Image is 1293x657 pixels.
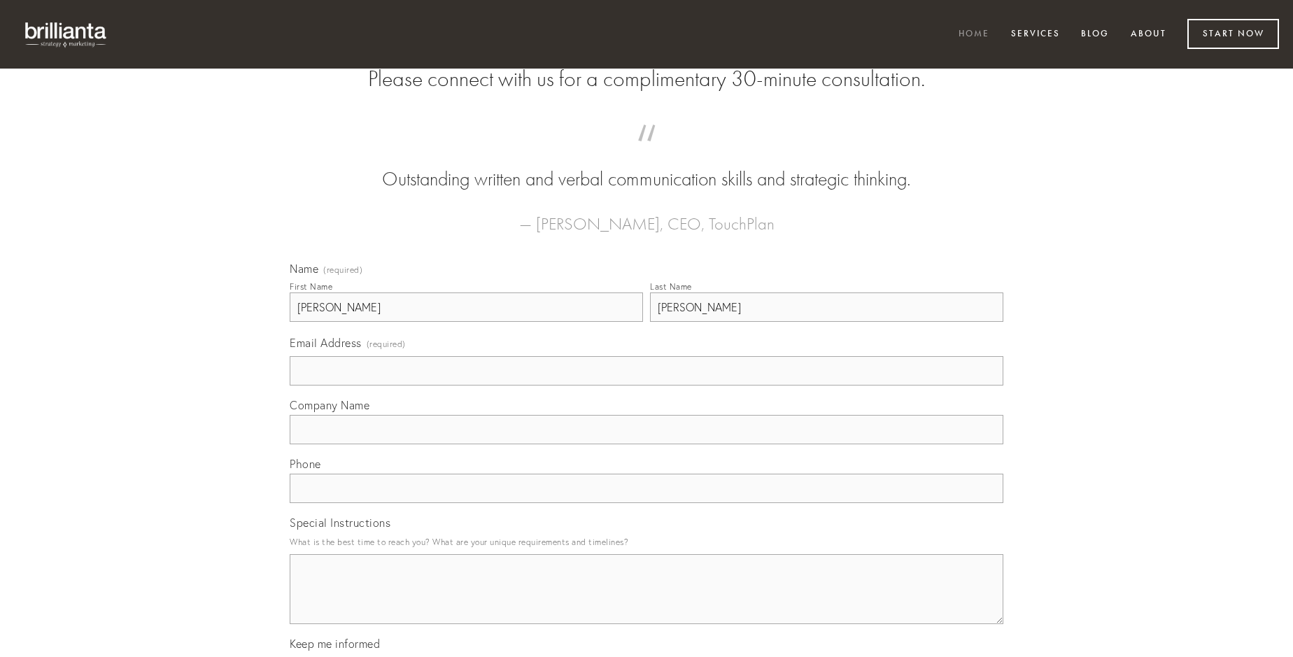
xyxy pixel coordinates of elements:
[312,193,981,238] figcaption: — [PERSON_NAME], CEO, TouchPlan
[290,532,1003,551] p: What is the best time to reach you? What are your unique requirements and timelines?
[312,139,981,166] span: “
[290,457,321,471] span: Phone
[290,66,1003,92] h2: Please connect with us for a complimentary 30-minute consultation.
[1122,23,1175,46] a: About
[290,336,362,350] span: Email Address
[1002,23,1069,46] a: Services
[367,334,406,353] span: (required)
[290,398,369,412] span: Company Name
[1072,23,1118,46] a: Blog
[14,14,119,55] img: brillianta - research, strategy, marketing
[650,281,692,292] div: Last Name
[323,266,362,274] span: (required)
[312,139,981,193] blockquote: Outstanding written and verbal communication skills and strategic thinking.
[290,516,390,530] span: Special Instructions
[290,281,332,292] div: First Name
[290,262,318,276] span: Name
[949,23,998,46] a: Home
[290,637,380,651] span: Keep me informed
[1187,19,1279,49] a: Start Now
